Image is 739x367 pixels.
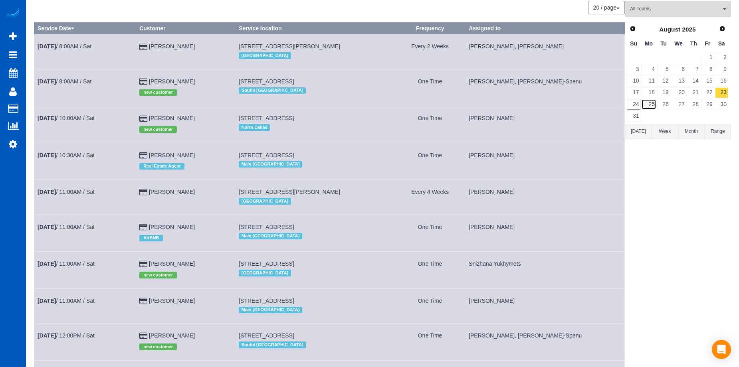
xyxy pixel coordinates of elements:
[712,340,731,359] div: Open Intercom Messenger
[38,189,95,195] a: [DATE]/ 11:00AM / Sat
[627,87,640,98] a: 17
[139,343,177,350] span: new customer
[239,268,391,278] div: Location
[239,233,302,239] span: Main [GEOGRAPHIC_DATA]
[38,332,95,339] a: [DATE]/ 12:00PM / Sat
[38,152,95,158] a: [DATE]/ 10:30AM / Sat
[627,110,640,121] a: 31
[236,180,395,215] td: Service location
[38,115,56,121] b: [DATE]
[588,1,625,14] button: 20 / page
[239,78,294,85] span: [STREET_ADDRESS]
[239,196,391,206] div: Location
[38,298,95,304] a: [DATE]/ 11:00AM / Sat
[5,8,21,19] img: Automaid Logo
[395,143,466,180] td: Frequency
[715,87,728,98] a: 23
[34,180,136,215] td: Schedule date
[236,23,395,34] th: Service location
[136,180,236,215] td: Customer
[715,75,728,86] a: 16
[625,1,731,17] button: All Teams
[239,270,291,276] span: [GEOGRAPHIC_DATA]
[38,332,56,339] b: [DATE]
[239,305,391,315] div: Location
[466,69,625,106] td: Assigned to
[149,260,195,267] a: [PERSON_NAME]
[682,26,695,33] span: 2025
[466,252,625,288] td: Assigned to
[38,43,91,49] a: [DATE]/ 8:00AM / Sat
[395,215,466,251] td: Frequency
[701,99,714,110] a: 29
[630,6,721,12] span: All Teams
[659,26,680,33] span: August
[38,78,91,85] a: [DATE]/ 8:00AM / Sat
[466,143,625,180] td: Assigned to
[717,24,728,35] a: Next
[34,288,136,323] td: Schedule date
[466,215,625,251] td: Assigned to
[625,1,731,13] ol: All Teams
[139,116,147,122] i: Credit Card Payment
[627,64,640,75] a: 3
[136,288,236,323] td: Customer
[657,99,670,110] a: 26
[239,298,294,304] span: [STREET_ADDRESS]
[671,87,686,98] a: 20
[139,333,147,339] i: Credit Card Payment
[149,78,195,85] a: [PERSON_NAME]
[645,40,653,47] span: Monday
[239,159,391,170] div: Location
[139,79,147,85] i: Credit Card Payment
[718,40,725,47] span: Saturday
[136,34,236,69] td: Customer
[395,106,466,143] td: Frequency
[139,163,184,170] span: Real Estate Agent
[34,23,136,34] th: Service Date
[701,87,714,98] a: 22
[139,261,147,267] i: Credit Card Payment
[236,252,395,288] td: Service location
[671,75,686,86] a: 13
[149,115,195,121] a: [PERSON_NAME]
[630,40,637,47] span: Sunday
[38,260,56,267] b: [DATE]
[715,52,728,63] a: 2
[136,23,236,34] th: Customer
[719,26,725,32] span: Next
[627,24,638,35] a: Prev
[395,252,466,288] td: Frequency
[466,288,625,323] td: Assigned to
[38,298,56,304] b: [DATE]
[687,87,700,98] a: 21
[136,69,236,106] td: Customer
[687,99,700,110] a: 28
[136,252,236,288] td: Customer
[652,124,678,139] button: Week
[641,75,656,86] a: 11
[395,324,466,360] td: Frequency
[466,324,625,360] td: Assigned to
[701,64,714,75] a: 8
[149,43,195,49] a: [PERSON_NAME]
[395,23,466,34] th: Frequency
[466,180,625,215] td: Assigned to
[139,126,177,132] span: new customer
[687,64,700,75] a: 7
[149,152,195,158] a: [PERSON_NAME]
[239,85,391,96] div: Location
[701,75,714,86] a: 15
[627,99,640,110] a: 24
[239,43,340,49] span: [STREET_ADDRESS][PERSON_NAME]
[239,231,391,241] div: Location
[705,124,731,139] button: Range
[38,152,56,158] b: [DATE]
[395,180,466,215] td: Frequency
[34,324,136,360] td: Schedule date
[34,143,136,180] td: Schedule date
[139,272,177,278] span: new customer
[239,341,306,348] span: South/ [GEOGRAPHIC_DATA]
[239,161,302,168] span: Main [GEOGRAPHIC_DATA]
[139,89,177,96] span: new customer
